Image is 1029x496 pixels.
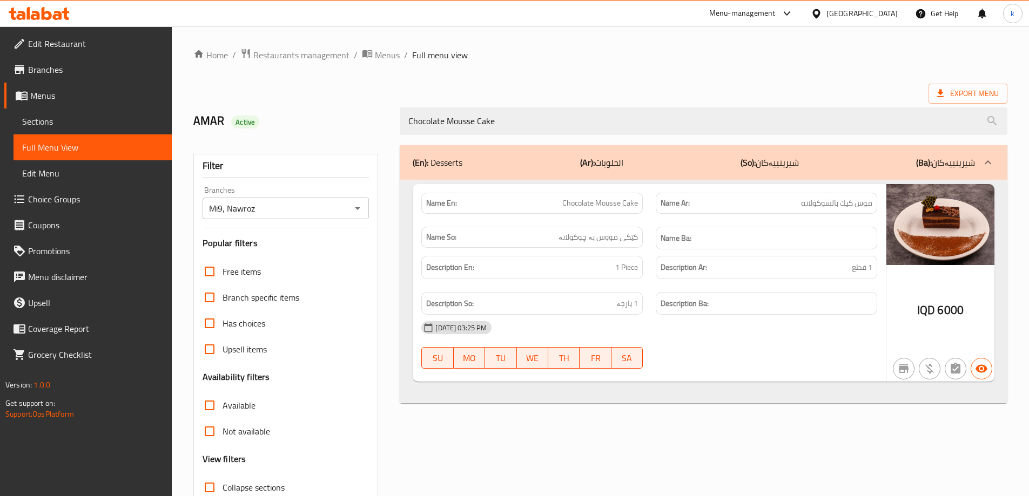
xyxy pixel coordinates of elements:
[4,186,172,212] a: Choice Groups
[4,212,172,238] a: Coupons
[193,48,1007,62] nav: breadcrumb
[426,350,449,366] span: SU
[232,49,236,62] li: /
[562,198,638,209] span: Chocolate Mousse Cake
[22,167,163,180] span: Edit Menu
[580,347,611,369] button: FR
[616,350,638,366] span: SA
[454,347,485,369] button: MO
[553,350,575,366] span: TH
[971,358,992,379] button: Available
[362,48,400,62] a: Menus
[431,323,491,333] span: [DATE] 03:25 PM
[375,49,400,62] span: Menus
[917,300,935,321] span: IQD
[223,265,261,278] span: Free items
[559,232,638,243] span: کێکی مووس بە چوکولاتە
[4,342,172,368] a: Grocery Checklist
[400,180,1007,404] div: (En): Desserts(Ar):الحلويات(So):شیرینییەکان(Ba):شیرینییەکان
[661,261,707,274] strong: Description Ar:
[231,115,259,128] div: Active
[661,232,691,245] strong: Name Ba:
[223,399,255,412] span: Available
[580,156,623,169] p: الحلويات
[412,49,468,62] span: Full menu view
[231,117,259,127] span: Active
[4,83,172,108] a: Menus
[203,371,270,383] h3: Availability filters
[253,49,349,62] span: Restaurants management
[354,49,358,62] li: /
[350,201,365,216] button: Open
[404,49,408,62] li: /
[223,317,265,330] span: Has choices
[223,481,285,494] span: Collapse sections
[4,238,172,264] a: Promotions
[33,378,50,392] span: 1.0.0
[919,358,940,379] button: Purchased item
[4,264,172,290] a: Menu disclaimer
[28,244,163,257] span: Promotions
[548,347,580,369] button: TH
[937,300,964,321] span: 6000
[893,358,914,379] button: Not branch specific item
[661,297,709,310] strong: Description Ba:
[223,291,299,304] span: Branch specific items
[203,237,369,249] h3: Popular filters
[193,49,228,62] a: Home
[741,154,756,171] b: (So):
[485,347,516,369] button: TU
[852,261,872,274] span: 1 قطع
[489,350,512,366] span: TU
[5,378,32,392] span: Version:
[426,261,474,274] strong: Description En:
[28,193,163,206] span: Choice Groups
[400,107,1007,135] input: search
[916,156,975,169] p: شیرینییەکان
[426,198,457,209] strong: Name En:
[4,290,172,316] a: Upsell
[22,141,163,154] span: Full Menu View
[413,156,462,169] p: Desserts
[223,343,267,356] span: Upsell items
[28,348,163,361] span: Grocery Checklist
[5,407,74,421] a: Support.OpsPlatform
[661,198,690,209] strong: Name Ar:
[580,154,595,171] b: (Ar):
[826,8,898,19] div: [GEOGRAPHIC_DATA]
[426,232,456,243] strong: Name So:
[886,184,994,265] img: mmw_638921637427451752
[203,154,369,178] div: Filter
[28,219,163,232] span: Coupons
[517,347,548,369] button: WE
[616,297,638,310] span: 1 پارچە
[611,347,643,369] button: SA
[458,350,481,366] span: MO
[22,115,163,128] span: Sections
[801,198,872,209] span: موس كيك بالشوكولاتة
[28,63,163,76] span: Branches
[615,261,638,274] span: 1 Piece
[916,154,932,171] b: (Ba):
[240,48,349,62] a: Restaurants management
[4,57,172,83] a: Branches
[28,37,163,50] span: Edit Restaurant
[14,134,172,160] a: Full Menu View
[584,350,607,366] span: FR
[4,31,172,57] a: Edit Restaurant
[28,270,163,283] span: Menu disclaimer
[945,358,966,379] button: Not has choices
[203,453,246,465] h3: View filters
[521,350,544,366] span: WE
[28,296,163,309] span: Upsell
[426,297,474,310] strong: Description So:
[709,7,776,20] div: Menu-management
[413,154,428,171] b: (En):
[5,396,55,410] span: Get support on:
[937,87,999,100] span: Export Menu
[28,322,163,335] span: Coverage Report
[741,156,799,169] p: شیرینییەکان
[14,160,172,186] a: Edit Menu
[421,347,453,369] button: SU
[400,145,1007,180] div: (En): Desserts(Ar):الحلويات(So):شیرینییەکان(Ba):شیرینییەکان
